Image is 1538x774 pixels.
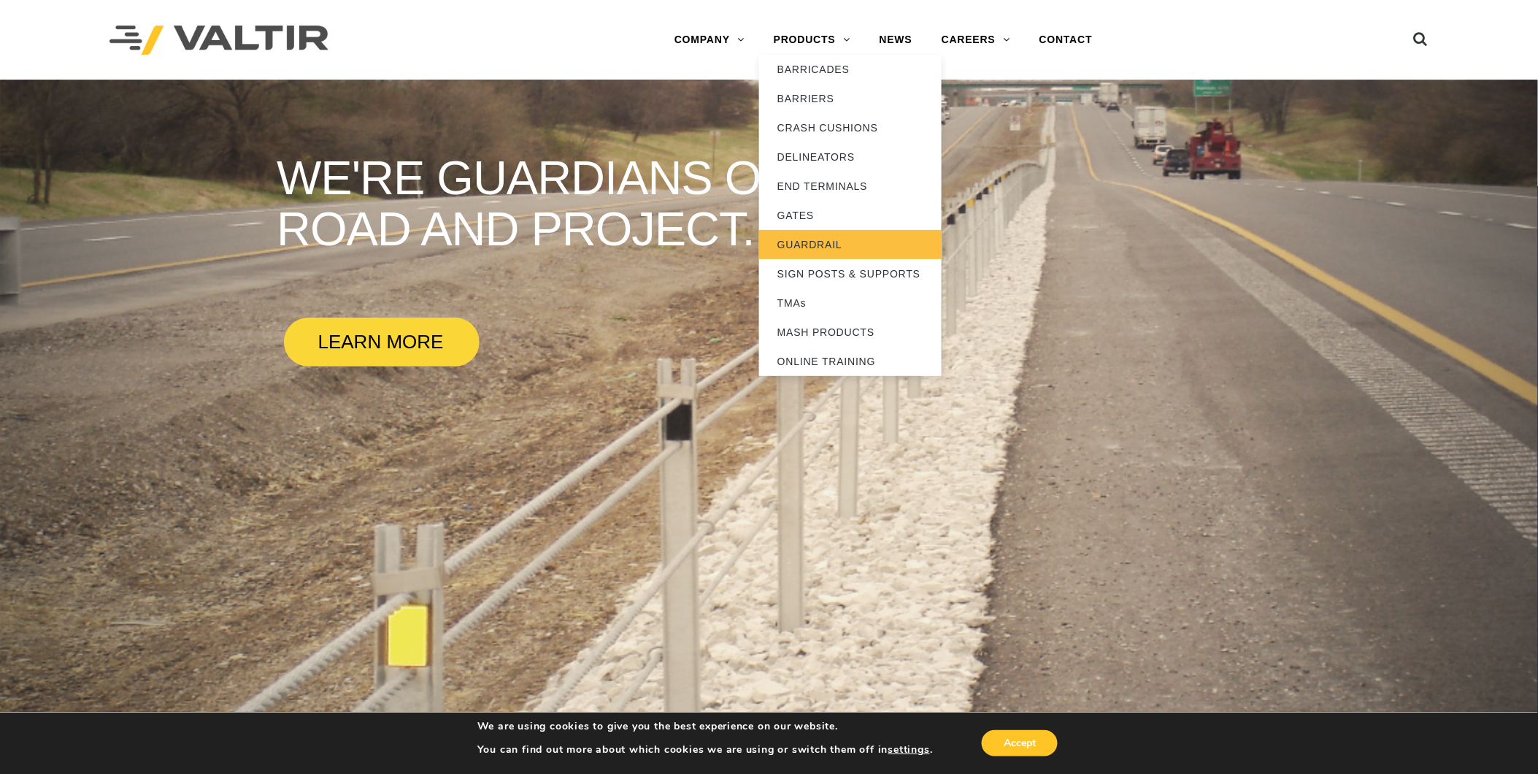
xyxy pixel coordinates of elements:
[277,153,939,274] rs-layer: WE'RE guardians of the road and project.
[759,113,942,142] a: CRASH CUSHIONS
[759,288,942,318] a: TMAs
[982,730,1058,756] button: Accept
[1025,26,1107,55] a: CONTACT
[759,201,942,230] a: GATES
[865,26,927,55] a: NEWS
[759,347,942,376] a: ONLINE TRAINING
[109,26,328,55] img: Valtir
[759,84,942,113] a: BARRIERS
[759,259,942,288] a: SIGN POSTS & SUPPORTS
[759,318,942,347] a: MASH PRODUCTS
[660,26,759,55] a: COMPANY
[759,172,942,201] a: END TERMINALS
[759,230,942,259] a: GUARDRAIL
[888,743,930,756] button: settings
[477,743,933,756] p: You can find out more about which cookies we are using or switch them off in .
[284,318,480,367] a: LEARN MORE
[759,26,865,55] a: PRODUCTS
[759,55,942,84] a: BARRICADES
[927,26,1025,55] a: CAREERS
[477,720,933,733] p: We are using cookies to give you the best experience on our website.
[759,142,942,172] a: DELINEATORS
